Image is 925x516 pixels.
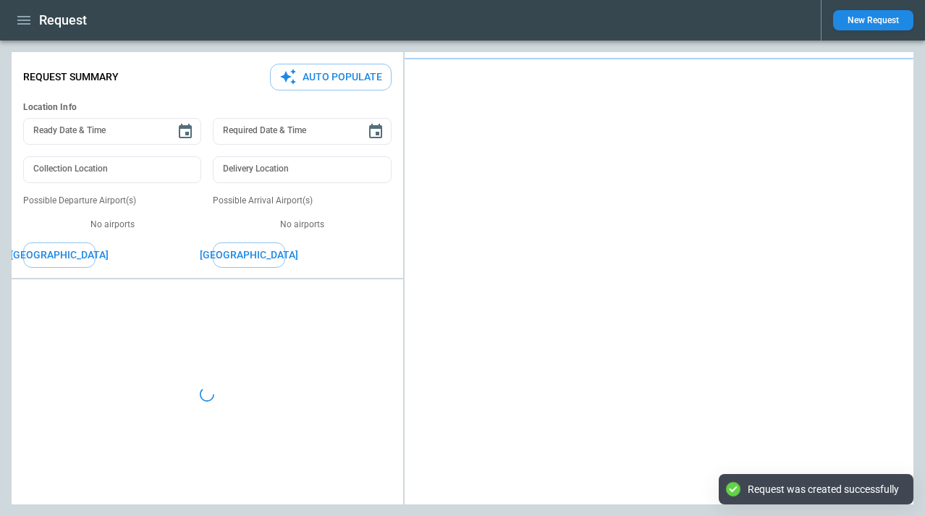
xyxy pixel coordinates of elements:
[23,219,201,231] p: No airports
[213,219,391,231] p: No airports
[23,102,392,113] h6: Location Info
[833,10,913,30] button: New Request
[361,117,390,146] button: Choose date
[213,195,391,207] p: Possible Arrival Airport(s)
[270,64,392,90] button: Auto Populate
[23,195,201,207] p: Possible Departure Airport(s)
[171,117,200,146] button: Choose date
[748,483,899,496] div: Request was created successfully
[39,12,87,29] h1: Request
[213,242,285,268] button: [GEOGRAPHIC_DATA]
[23,71,119,83] p: Request Summary
[23,242,96,268] button: [GEOGRAPHIC_DATA]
